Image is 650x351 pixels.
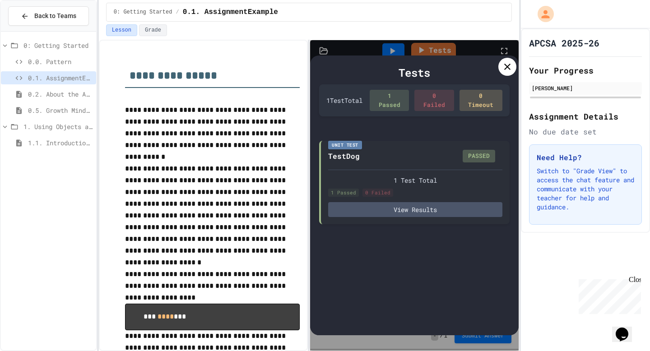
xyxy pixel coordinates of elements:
[4,4,62,57] div: Chat with us now!Close
[537,152,634,163] h3: Need Help?
[28,106,93,115] span: 0.5. Growth Mindset
[23,122,93,131] span: 1. Using Objects and Methods
[28,138,93,148] span: 1.1. Introduction to Algorithms, Programming, and Compilers
[529,37,599,49] h1: APCSA 2025-26
[460,90,502,111] div: 0 Timeout
[529,64,642,77] h2: Your Progress
[528,4,556,24] div: My Account
[28,57,93,66] span: 0.0. Pattern
[414,90,454,111] div: 0 Failed
[370,90,409,111] div: 1 Passed
[114,9,172,16] span: 0: Getting Started
[326,96,362,105] div: 1 Test Total
[529,126,642,137] div: No due date set
[537,166,634,212] p: Switch to "Grade View" to access the chat feature and communicate with your teacher for help and ...
[529,110,642,123] h2: Assignment Details
[319,65,509,81] div: Tests
[328,189,359,197] div: 1 Passed
[328,202,502,217] button: View Results
[28,73,93,83] span: 0.1. AssignmentExample
[328,151,360,162] div: TestDog
[532,84,639,92] div: [PERSON_NAME]
[23,41,93,50] span: 0: Getting Started
[106,24,137,36] button: Lesson
[28,89,93,99] span: 0.2. About the AP CSA Exam
[463,150,495,162] div: PASSED
[34,11,76,21] span: Back to Teams
[575,276,641,314] iframe: chat widget
[328,175,502,185] div: 1 Test Total
[328,141,362,149] div: Unit Test
[176,9,179,16] span: /
[139,24,167,36] button: Grade
[362,189,393,197] div: 0 Failed
[183,7,278,18] span: 0.1. AssignmentExample
[612,315,641,342] iframe: chat widget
